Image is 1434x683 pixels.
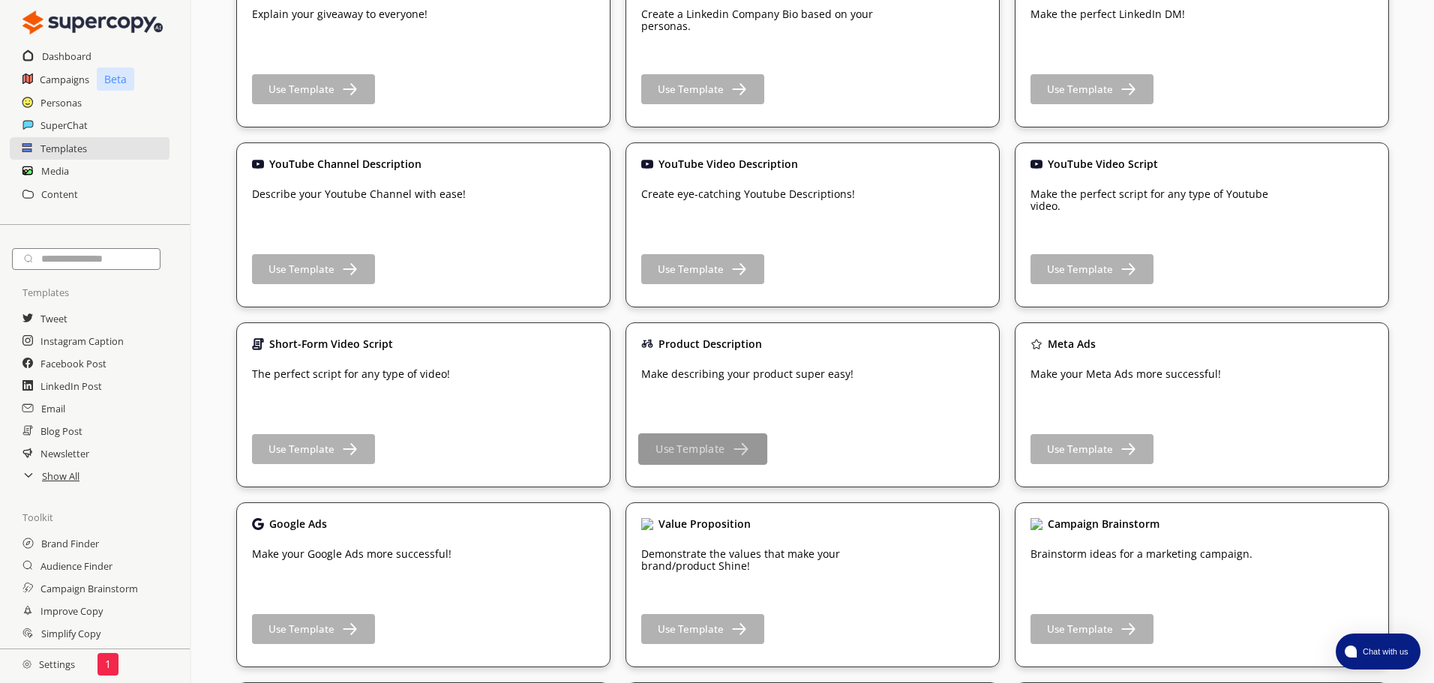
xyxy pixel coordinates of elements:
img: Close [252,338,264,350]
a: LinkedIn Post [40,375,102,397]
a: Instagram Caption [40,330,124,352]
a: Tweet [40,307,67,330]
b: Use Template [1047,82,1113,96]
b: Use Template [1047,622,1113,636]
p: Demonstrate the values that make your brand/product Shine! [641,548,889,572]
p: Explain your giveaway to everyone! [252,8,427,20]
span: Chat with us [1357,646,1411,658]
b: Value Proposition [658,517,751,531]
img: Close [22,660,31,669]
b: YouTube Video Description [658,157,798,171]
a: Email [41,397,65,420]
img: Close [1030,338,1042,350]
b: Use Template [268,82,334,96]
a: Brand Finder [41,532,99,555]
img: Close [252,158,264,170]
b: Google Ads [269,517,327,531]
button: Use Template [638,433,767,465]
a: Content [41,183,78,205]
a: Media [41,160,69,182]
a: Expand Copy [40,645,99,667]
b: Use Template [655,442,724,457]
p: Make your Google Ads more successful! [252,548,451,560]
p: Make the perfect LinkedIn DM! [1030,8,1185,20]
p: Describe your Youtube Channel with ease! [252,188,466,200]
b: Use Template [268,262,334,276]
p: Make describing your product super easy! [641,368,853,380]
p: Beta [97,67,134,91]
a: Show All [42,465,79,487]
b: YouTube Channel Description [269,157,421,171]
b: Short-Form Video Script [269,337,393,351]
b: Use Template [268,622,334,636]
img: Close [641,158,653,170]
img: Close [22,7,163,37]
button: Use Template [1030,74,1153,104]
b: Use Template [658,262,724,276]
p: Create eye-catching Youtube Descriptions! [641,188,855,200]
a: Campaigns [40,68,89,91]
p: Brainstorm ideas for a marketing campaign. [1030,548,1252,560]
a: SuperChat [40,114,88,136]
a: Templates [40,137,87,160]
p: 1 [105,658,111,670]
b: Product Description [658,337,762,351]
button: Use Template [1030,434,1153,464]
p: The perfect script for any type of video! [252,368,450,380]
p: Make the perfect script for any type of Youtube video. [1030,188,1278,212]
a: Newsletter [40,442,89,465]
button: Use Template [641,614,764,644]
p: Make your Meta Ads more successful! [1030,368,1221,380]
button: Use Template [252,254,375,284]
p: Create a Linkedin Company Bio based on your personas. [641,8,889,32]
button: Use Template [641,254,764,284]
a: Audience Finder [40,555,112,577]
a: Simplify Copy [41,622,100,645]
a: Improve Copy [40,600,103,622]
img: Close [641,338,653,350]
a: Personas [40,91,82,114]
b: Campaign Brainstorm [1048,517,1159,531]
button: Use Template [1030,614,1153,644]
button: Use Template [641,74,764,104]
img: Close [252,518,264,530]
button: atlas-launcher [1336,634,1420,670]
b: YouTube Video Script [1048,157,1158,171]
a: Campaign Brainstorm [40,577,138,600]
img: Close [1030,518,1042,530]
button: Use Template [252,614,375,644]
b: Use Template [658,82,724,96]
a: Facebook Post [40,352,106,375]
b: Use Template [268,442,334,456]
button: Use Template [252,434,375,464]
img: Close [1030,158,1042,170]
b: Use Template [1047,262,1113,276]
b: Meta Ads [1048,337,1096,351]
b: Use Template [1047,442,1113,456]
a: Dashboard [42,45,91,67]
a: Blog Post [40,420,82,442]
button: Use Template [252,74,375,104]
b: Use Template [658,622,724,636]
button: Use Template [1030,254,1153,284]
